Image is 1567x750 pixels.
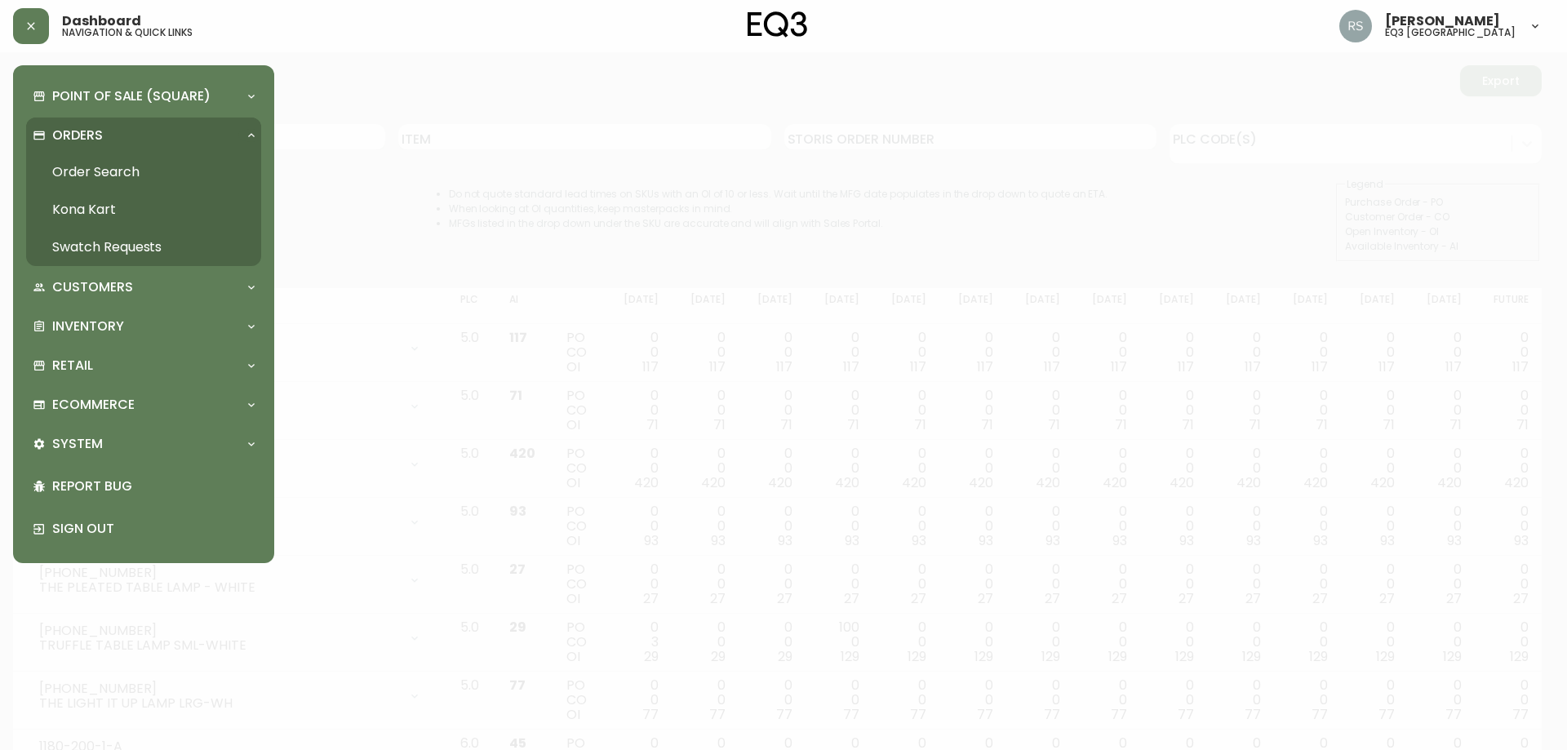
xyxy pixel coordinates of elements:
[52,435,103,453] p: System
[26,191,261,229] a: Kona Kart
[26,78,261,114] div: Point of Sale (Square)
[26,465,261,508] div: Report Bug
[62,28,193,38] h5: navigation & quick links
[26,508,261,550] div: Sign Out
[52,126,103,144] p: Orders
[26,308,261,344] div: Inventory
[62,15,141,28] span: Dashboard
[1385,28,1516,38] h5: eq3 [GEOGRAPHIC_DATA]
[1339,10,1372,42] img: 8fb1f8d3fb383d4dec505d07320bdde0
[26,229,261,266] a: Swatch Requests
[52,520,255,538] p: Sign Out
[26,387,261,423] div: Ecommerce
[26,153,261,191] a: Order Search
[52,396,135,414] p: Ecommerce
[26,269,261,305] div: Customers
[52,357,93,375] p: Retail
[52,87,211,105] p: Point of Sale (Square)
[52,317,124,335] p: Inventory
[52,278,133,296] p: Customers
[52,477,255,495] p: Report Bug
[1385,15,1500,28] span: [PERSON_NAME]
[748,11,808,38] img: logo
[26,426,261,462] div: System
[26,118,261,153] div: Orders
[26,348,261,384] div: Retail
